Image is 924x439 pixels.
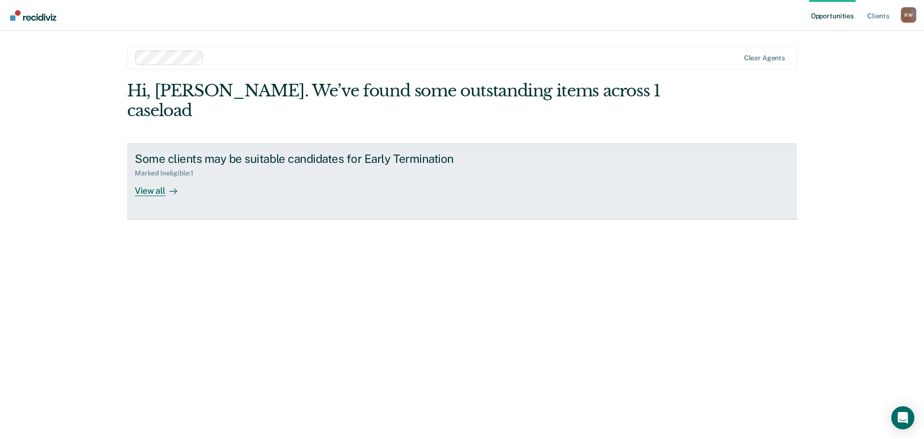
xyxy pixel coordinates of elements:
img: Recidiviz [10,10,56,21]
div: Open Intercom Messenger [891,406,914,429]
button: Profile dropdown button [901,7,916,23]
div: R W [901,7,916,23]
div: Some clients may be suitable candidates for Early Termination [135,152,473,166]
div: Marked Ineligible : 1 [135,169,201,177]
div: Clear agents [744,54,785,62]
a: Some clients may be suitable candidates for Early TerminationMarked Ineligible:1View all [127,144,797,220]
div: View all [135,177,189,196]
div: Hi, [PERSON_NAME]. We’ve found some outstanding items across 1 caseload [127,81,663,120]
